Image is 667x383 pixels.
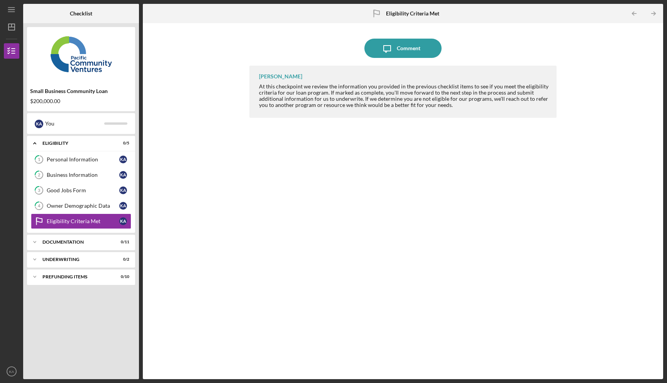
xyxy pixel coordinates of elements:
[47,172,119,178] div: Business Information
[31,152,131,167] a: 1Personal InformationKA
[35,120,43,128] div: K A
[45,117,104,130] div: You
[42,240,110,244] div: Documentation
[119,156,127,163] div: K A
[31,198,131,214] a: 4Owner Demographic DataKA
[31,167,131,183] a: 2Business InformationKA
[115,275,129,279] div: 0 / 10
[364,39,442,58] button: Comment
[70,10,92,17] b: Checklist
[30,98,132,104] div: $200,000.00
[38,157,40,162] tspan: 1
[119,217,127,225] div: K A
[397,39,420,58] div: Comment
[47,187,119,193] div: Good Jobs Form
[115,257,129,262] div: 0 / 2
[31,214,131,229] a: Eligibility Criteria MetKA
[119,171,127,179] div: K A
[4,364,19,379] button: KA
[119,186,127,194] div: K A
[47,156,119,163] div: Personal Information
[38,188,40,193] tspan: 3
[42,141,110,146] div: Eligibility
[386,10,439,17] b: Eligibility Criteria Met
[47,203,119,209] div: Owner Demographic Data
[31,183,131,198] a: 3Good Jobs FormKA
[119,202,127,210] div: K A
[38,173,40,178] tspan: 2
[30,88,132,94] div: Small Business Community Loan
[259,73,302,80] div: [PERSON_NAME]
[47,218,119,224] div: Eligibility Criteria Met
[259,83,549,108] div: At this checkpoint we review the information you provided in the previous checklist items to see ...
[27,31,135,77] img: Product logo
[115,141,129,146] div: 0 / 5
[42,257,110,262] div: Underwriting
[9,369,14,374] text: KA
[115,240,129,244] div: 0 / 11
[42,275,110,279] div: Prefunding Items
[38,203,41,208] tspan: 4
